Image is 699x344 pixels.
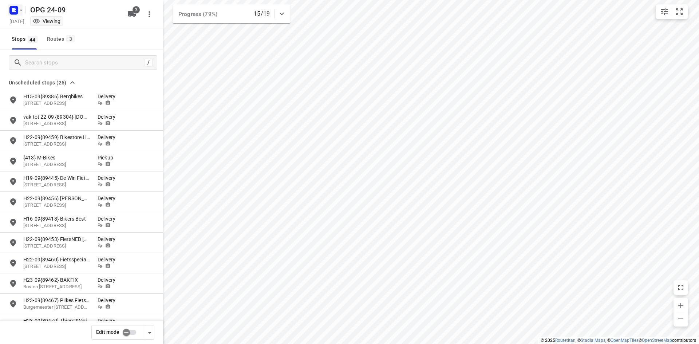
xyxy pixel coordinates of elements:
p: H22-09{89460} Fietsspecialist Piet Voskamp [23,256,90,263]
p: H23-09{89462} BAKFIX [23,276,90,284]
span: 3 [133,6,140,13]
p: H23-09{89470} Thiers2Wielers VOF [23,317,90,324]
p: Kapelstraat 18, 5317JR, Nederhemert, NL [23,100,90,107]
button: Map settings [657,4,672,19]
p: Delivery [98,174,119,182]
span: Unscheduled stops (25) [9,78,67,87]
p: 2 Prinsesseweg, 9717BH, Groningen, NL [23,161,90,168]
div: Routes [47,35,77,44]
span: 3 [66,35,75,42]
p: Schonenburgseind 40, 3995DC, Houten, NL [23,141,90,148]
span: Progress (79%) [178,11,217,17]
p: Delivery [98,236,119,243]
p: {413} M-Bikes [23,154,90,161]
p: H22-09{89456} Johan Koolen Fietsen (JK Fietsen) [23,195,90,202]
button: Fit zoom [672,4,687,19]
p: H22-09{89459} Bikestore Houten BV [23,134,90,141]
p: Pickup [98,154,119,161]
p: Delivery [98,297,119,304]
p: Hinthamereinde 1, 5211PL, Den Bosch, NL [23,202,90,209]
p: Kotter 3, 3232CN, Brielle, NL [23,120,90,127]
div: small contained button group [656,4,688,19]
p: Delivery [98,256,119,263]
p: Delivery [98,317,119,324]
span: 44 [28,36,37,43]
div: Progress (79%)15/19 [173,4,291,23]
p: Stationsstraat 52, 4331JB, Middelburg, NL [23,263,90,270]
div: / [145,59,153,67]
p: H15-09{89386} Bergbikes [23,93,90,100]
input: Search stops [25,57,145,68]
div: Driver app settings [145,328,154,337]
p: Delivery [98,113,119,120]
li: © 2025 , © , © © contributors [541,338,696,343]
p: vak tot 22-09 {89304} FixFiets.nl [23,113,90,120]
p: H16-09{89418} Bikers Best [23,215,90,222]
button: Unscheduled stops (25) [6,78,78,87]
a: OpenMapTiles [611,338,639,343]
p: 15/19 [254,9,270,18]
p: Delivery [98,276,119,284]
p: Delivery [98,195,119,202]
p: Delivery [98,134,119,141]
div: You are currently in view mode. To make any changes, go to edit project. [33,17,60,25]
p: H19-09{89445} De Win Fietsen [23,174,90,182]
p: H22-09{89453} FietsNED Marcel Rense (E-031) [23,236,90,243]
span: Edit mode [96,329,119,335]
a: Stadia Maps [581,338,605,343]
a: OpenStreetMap [642,338,672,343]
p: Delivery [98,215,119,222]
p: Bos en Lommerweg 250, 1061DJ, Amsterdam, NL [23,284,90,290]
button: 3 [125,7,139,21]
p: Nijverheidsweg 50, 3771ME, Barneveld, NL [23,243,90,250]
p: Noordsingel 3, 3035EG, Rotterdam, NL [23,222,90,229]
a: Routetitan [555,338,576,343]
p: H23-09{89467} Pilkes Fietsen [23,297,90,304]
p: Delivery [98,93,119,100]
p: Burgemeester Mooijstraat 24, 1901ET, Castricum, NL [23,304,90,311]
p: Korte Kerkstraat 2, 5664HG, Geldrop, NL [23,182,90,189]
span: Stops [12,35,40,44]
